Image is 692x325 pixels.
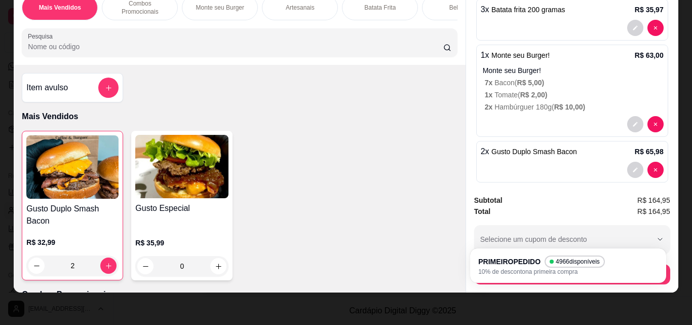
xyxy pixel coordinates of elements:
[28,32,56,41] label: Pesquisa
[647,20,664,36] button: decrease-product-quantity
[481,49,550,61] p: 1 x
[135,135,228,198] img: product-image
[478,268,605,276] p: 10% de desconto na primeira compra
[485,102,664,112] p: Hambúrguer 180g (
[481,4,565,16] p: 3 x
[554,258,602,266] span: 4966 disponíveis
[635,147,664,157] p: R$ 65,98
[635,5,664,15] p: R$ 35,97
[637,206,670,217] span: R$ 164,95
[474,207,490,215] strong: Total
[28,42,443,52] input: Pesquisa
[520,91,548,99] span: R$ 2,00 )
[485,103,494,111] span: 2 x
[647,116,664,132] button: decrease-product-quantity
[22,288,457,301] p: Combos Promocionais
[554,103,586,111] span: R$ 10,00 )
[26,82,68,94] h4: Item avulso
[39,4,81,12] p: Mais Vendidos
[485,79,494,87] span: 7 x
[517,79,545,87] span: R$ 5,00 )
[627,20,643,36] button: decrease-product-quantity
[491,6,565,14] span: Batata frita 200 gramas
[26,237,119,247] p: R$ 32,99
[478,257,541,267] p: PRIMEIROPEDIDO
[485,90,664,100] p: Tomate (
[98,78,119,98] button: add-separate-item
[485,78,664,88] p: Bacon (
[647,162,664,178] button: decrease-product-quantity
[485,91,494,99] span: 1 x
[135,238,228,248] p: R$ 35,99
[26,135,119,199] img: product-image
[637,195,670,206] span: R$ 164,95
[26,203,119,227] h4: Gusto Duplo Smash Bacon
[449,4,471,12] p: Bebidas
[364,4,396,12] p: Batata Frita
[481,146,577,158] p: 2 x
[22,111,457,123] p: Mais Vendidos
[635,50,664,60] p: R$ 63,00
[135,202,228,214] h4: Gusto Especial
[483,65,664,76] p: Monte seu Burger!
[196,4,244,12] p: Monte seu Burger
[474,196,503,204] strong: Subtotal
[286,4,315,12] p: Artesanais
[627,116,643,132] button: decrease-product-quantity
[491,148,577,156] span: Gusto Duplo Smash Bacon
[627,162,643,178] button: decrease-product-quantity
[491,51,550,59] span: Monte seu Burger!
